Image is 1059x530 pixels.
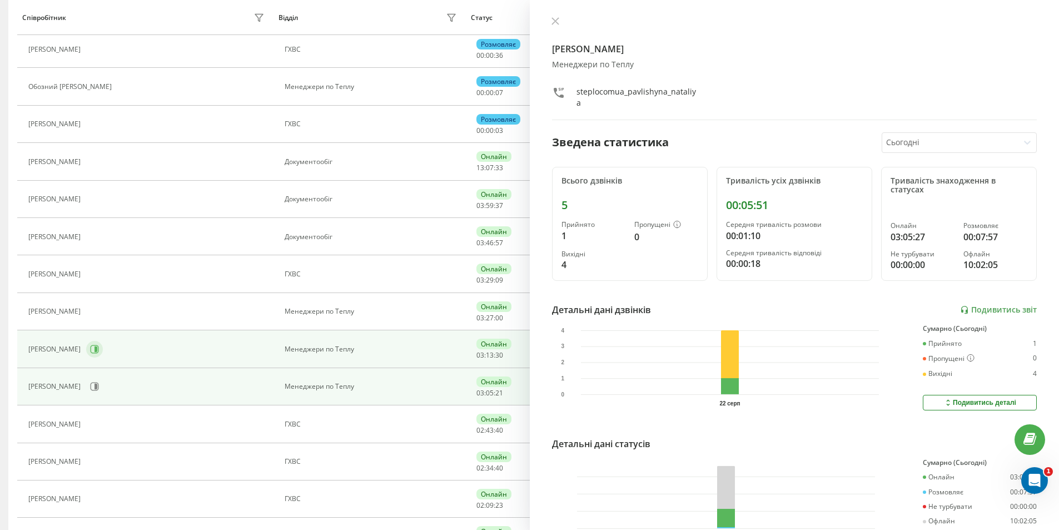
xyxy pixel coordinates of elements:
div: : : [476,314,503,322]
div: [PERSON_NAME] [28,46,83,53]
div: : : [476,89,503,97]
div: Вихідні [923,370,952,378]
span: 00 [486,88,494,97]
span: 13 [486,350,494,360]
div: Онлайн [476,377,511,387]
div: [PERSON_NAME] [28,458,83,465]
span: 30 [495,350,503,360]
div: : : [476,202,503,210]
div: Тривалість усіх дзвінків [726,176,863,186]
div: Онлайн [476,189,511,200]
div: [PERSON_NAME] [28,233,83,241]
div: [PERSON_NAME] [28,120,83,128]
div: Онлайн [476,301,511,312]
span: 07 [486,163,494,172]
div: Пропущені [923,354,975,363]
div: 1 [561,229,625,242]
span: 09 [495,275,503,285]
iframe: Intercom live chat [1021,467,1048,494]
span: 29 [486,275,494,285]
button: Подивитись деталі [923,395,1037,410]
span: 00 [486,51,494,60]
div: Пропущені [634,221,698,230]
div: [PERSON_NAME] [28,158,83,166]
span: 07 [495,88,503,97]
div: Вихідні [561,250,625,258]
span: 57 [495,238,503,247]
div: : : [476,239,503,247]
span: 00 [476,88,484,97]
div: 00:00:00 [1010,503,1037,511]
div: 03:05:27 [891,230,954,244]
div: Онлайн [476,264,511,274]
div: Прийнято [923,340,962,348]
span: 05 [486,388,494,398]
div: Документообіг [285,233,460,241]
span: 36 [495,51,503,60]
div: Статус [471,14,493,22]
div: Менеджери по Теплу [285,308,460,315]
div: Сумарно (Сьогодні) [923,325,1037,333]
text: 3 [561,344,564,350]
div: : : [476,464,503,472]
text: 2 [561,359,564,365]
span: 40 [495,425,503,435]
div: Офлайн [963,250,1027,258]
span: 03 [476,313,484,323]
span: 03 [476,275,484,285]
div: 10:02:05 [963,258,1027,271]
span: 02 [476,463,484,473]
div: Обозний [PERSON_NAME] [28,83,115,91]
span: 09 [486,501,494,510]
div: : : [476,127,503,135]
span: 03 [495,126,503,135]
div: Розмовляє [923,488,963,496]
text: 22 серп [719,400,740,407]
div: Онлайн [476,452,511,462]
span: 34 [486,463,494,473]
span: 43 [486,425,494,435]
div: Онлайн [476,489,511,499]
div: Розмовляє [476,39,520,49]
div: Не турбувати [891,250,954,258]
text: 0 [561,392,564,398]
div: ГХВС [285,458,460,465]
h4: [PERSON_NAME] [552,42,1037,56]
div: : : [476,52,503,60]
span: 03 [476,238,484,247]
div: 00:00:18 [726,257,863,270]
div: [PERSON_NAME] [28,195,83,203]
text: 4 [561,328,564,334]
div: Зведена статистика [552,134,669,151]
div: Онлайн [476,151,511,162]
div: Офлайн [923,517,955,525]
div: Детальні дані статусів [552,437,650,450]
span: 03 [476,350,484,360]
div: Онлайн [891,222,954,230]
span: 02 [476,425,484,435]
div: Відділ [279,14,298,22]
div: : : [476,502,503,509]
div: Сумарно (Сьогодні) [923,459,1037,467]
div: Менеджери по Теплу [285,383,460,390]
div: Всього дзвінків [561,176,698,186]
div: : : [476,427,503,434]
div: Онлайн [476,226,511,237]
span: 02 [476,501,484,510]
div: Документообіг [285,195,460,203]
div: ГХВС [285,46,460,53]
div: Онлайн [923,473,954,481]
div: Тривалість знаходження в статусах [891,176,1027,195]
div: : : [476,164,503,172]
div: [PERSON_NAME] [28,270,83,278]
div: 4 [561,258,625,271]
div: Подивитись деталі [943,398,1016,407]
div: [PERSON_NAME] [28,383,83,390]
div: : : [476,389,503,397]
span: 00 [486,126,494,135]
span: 03 [476,201,484,210]
span: 23 [495,501,503,510]
div: [PERSON_NAME] [28,345,83,353]
div: 03:05:27 [1010,473,1037,481]
div: Документообіг [285,158,460,166]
